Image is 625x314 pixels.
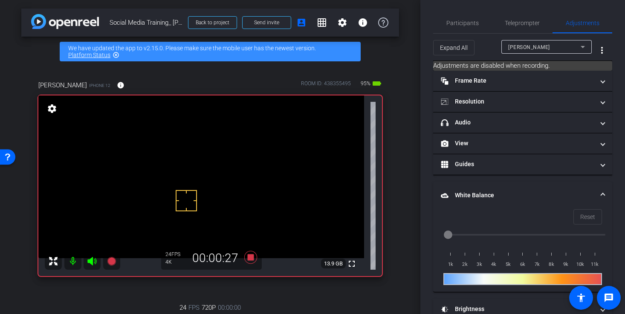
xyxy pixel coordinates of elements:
[441,76,594,85] mat-panel-title: Frame Rate
[604,293,614,303] mat-icon: message
[559,260,573,269] span: 9k
[254,19,279,26] span: Send invite
[505,20,540,26] span: Teleprompter
[433,71,612,91] mat-expansion-panel-header: Frame Rate
[441,191,594,200] mat-panel-title: White Balance
[317,17,327,28] mat-icon: grid_on
[433,154,612,175] mat-expansion-panel-header: Guides
[113,52,119,58] mat-icon: highlight_off
[110,14,183,31] span: Social Media Training_ [PERSON_NAME]
[530,260,544,269] span: 7k
[544,260,559,269] span: 8k
[576,293,586,303] mat-icon: accessibility
[202,303,216,312] span: 720P
[171,251,180,257] span: FPS
[433,209,612,292] div: White Balance
[433,182,612,209] mat-expansion-panel-header: White Balance
[337,17,347,28] mat-icon: settings
[597,45,607,55] mat-icon: more_vert
[441,97,594,106] mat-panel-title: Resolution
[347,259,357,269] mat-icon: fullscreen
[566,20,599,26] span: Adjustments
[486,260,501,269] span: 4k
[38,81,87,90] span: [PERSON_NAME]
[441,305,594,314] mat-panel-title: Brightness
[592,40,612,60] button: More Options for Adjustments Panel
[296,17,307,28] mat-icon: account_box
[321,259,346,269] span: 13.9 GB
[89,82,110,89] span: iPhone 12
[458,260,472,269] span: 2k
[359,77,372,90] span: 95%
[446,20,479,26] span: Participants
[218,303,241,312] span: 00:00:00
[433,112,612,133] mat-expansion-panel-header: Audio
[165,251,187,258] div: 24
[573,260,587,269] span: 10k
[46,104,58,114] mat-icon: settings
[179,303,186,312] span: 24
[301,80,351,92] div: ROOM ID: 438355495
[165,259,187,265] div: 4K
[60,42,361,61] div: We have updated the app to v2.15.0. Please make sure the mobile user has the newest version.
[472,260,487,269] span: 3k
[433,40,475,55] button: Expand All
[441,160,594,169] mat-panel-title: Guides
[433,133,612,154] mat-expansion-panel-header: View
[440,40,468,56] span: Expand All
[501,260,515,269] span: 5k
[441,139,594,148] mat-panel-title: View
[372,78,382,89] mat-icon: battery_std
[508,44,550,50] span: [PERSON_NAME]
[117,81,124,89] mat-icon: info
[187,251,244,265] div: 00:00:27
[441,118,594,127] mat-panel-title: Audio
[515,260,530,269] span: 6k
[31,14,99,29] img: app-logo
[433,92,612,112] mat-expansion-panel-header: Resolution
[188,303,200,312] span: FPS
[587,260,602,269] span: 11k
[433,61,612,71] mat-card: Adjustments are disabled when recording.
[242,16,291,29] button: Send invite
[188,16,237,29] button: Back to project
[68,52,110,58] a: Platform Status
[443,260,458,269] span: 1k
[358,17,368,28] mat-icon: info
[196,20,229,26] span: Back to project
